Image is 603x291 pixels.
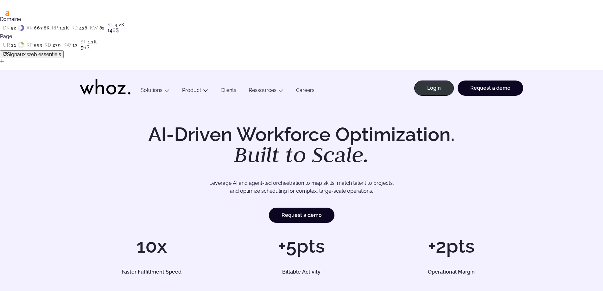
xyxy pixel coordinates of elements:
[90,25,98,30] span: kw
[87,269,216,275] h5: Faster Fulfillment Speed
[27,42,42,48] a: rp553
[3,42,24,48] a: ur21
[102,179,501,195] p: Leverage AI and agent-led orchestration to map skills, match talent to projects, and optimize sch...
[3,25,10,30] span: dr
[115,22,124,27] span: 4.2K
[73,42,78,48] span: 13
[11,25,16,30] span: 52
[88,39,97,44] span: 1.1K
[414,81,454,96] a: Login
[134,70,523,102] div: Main
[237,269,366,275] h5: Billable Activity
[107,22,124,27] a: st4.2K
[72,25,88,30] a: rd438
[60,25,69,30] span: 1.2K
[234,140,369,168] em: Built to Scale.
[99,25,105,30] span: 82
[387,269,516,275] h5: Operational Margin
[134,87,176,96] button: Solutions
[214,87,243,96] a: Clients
[90,25,105,30] a: kw82
[80,44,97,50] div: 56$
[107,27,124,33] div: 146$
[269,208,334,223] a: Request a demo
[52,25,58,30] span: rp
[380,236,523,255] h1: +2pts
[107,22,113,27] span: st
[34,25,49,30] span: 667.8K
[80,39,97,44] a: st1.1K
[63,42,78,48] a: kw13
[230,236,373,255] h1: +5pts
[45,42,51,48] span: rd
[72,25,78,30] span: rd
[53,42,61,48] span: 279
[11,42,16,48] span: 21
[45,42,61,48] a: rd279
[80,236,223,255] h1: 10x
[243,87,290,96] button: Ressources
[34,42,42,48] span: 553
[3,25,24,31] a: dr52
[27,42,33,48] span: rp
[80,39,86,44] span: st
[290,87,321,96] a: Careers
[27,25,50,30] a: ar667.8K
[52,25,69,30] a: rp1.2K
[139,125,464,165] h1: AI-Driven Workforce Optimization.
[63,42,71,48] span: kw
[27,25,33,30] span: ar
[3,42,10,48] span: ur
[79,25,87,30] span: 438
[176,87,214,96] button: Product
[249,87,276,93] a: Ressources
[7,51,61,57] span: Signaux web essentiels
[458,81,523,96] a: Request a demo
[182,87,201,93] a: Product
